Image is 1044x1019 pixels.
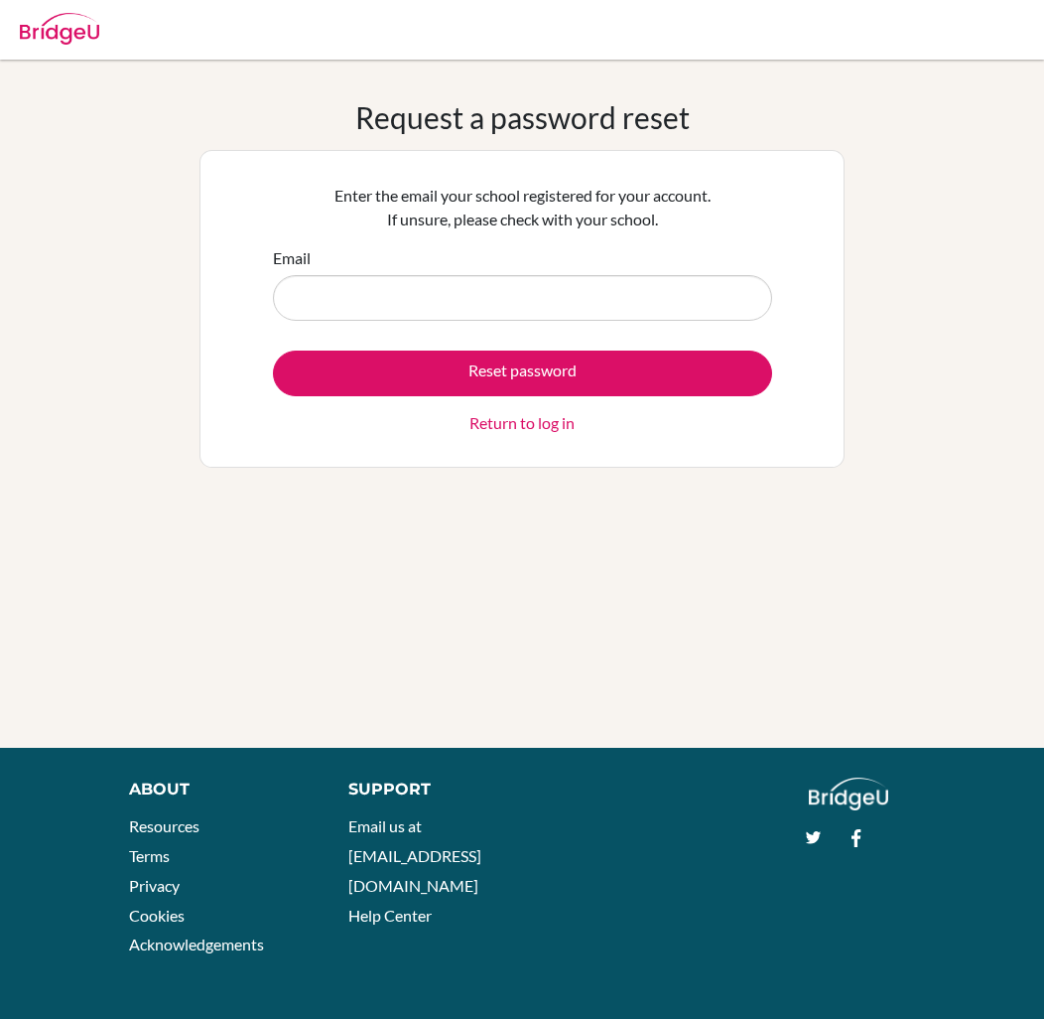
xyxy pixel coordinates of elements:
[809,778,889,810] img: logo_white@2x-f4f0deed5e89b7ecb1c2cc34c3e3d731f90f0f143d5ea2071677605dd97b5244.png
[355,99,690,135] h1: Request a password reset
[469,411,575,435] a: Return to log in
[273,246,311,270] label: Email
[273,184,772,231] p: Enter the email your school registered for your account. If unsure, please check with your school.
[273,351,772,396] button: Reset password
[129,935,264,953] a: Acknowledgements
[348,906,432,925] a: Help Center
[348,816,481,894] a: Email us at [EMAIL_ADDRESS][DOMAIN_NAME]
[129,816,199,835] a: Resources
[129,876,180,895] a: Privacy
[20,13,99,45] img: Bridge-U
[129,846,170,865] a: Terms
[129,778,303,801] div: About
[129,906,185,925] a: Cookies
[348,778,504,801] div: Support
